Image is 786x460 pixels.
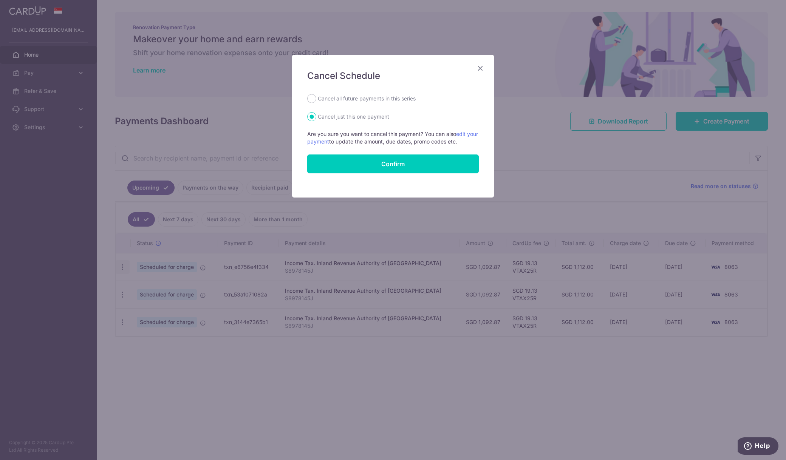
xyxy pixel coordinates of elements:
[318,94,416,103] label: Cancel all future payments in this series
[738,437,778,456] iframe: Opens a widget where you can find more information
[476,64,485,73] button: Close
[307,70,479,82] h5: Cancel Schedule
[307,130,479,145] p: Are you sure you want to cancel this payment? You can also to update the amount, due dates, promo...
[318,112,389,121] label: Cancel just this one payment
[307,154,479,173] button: Confirm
